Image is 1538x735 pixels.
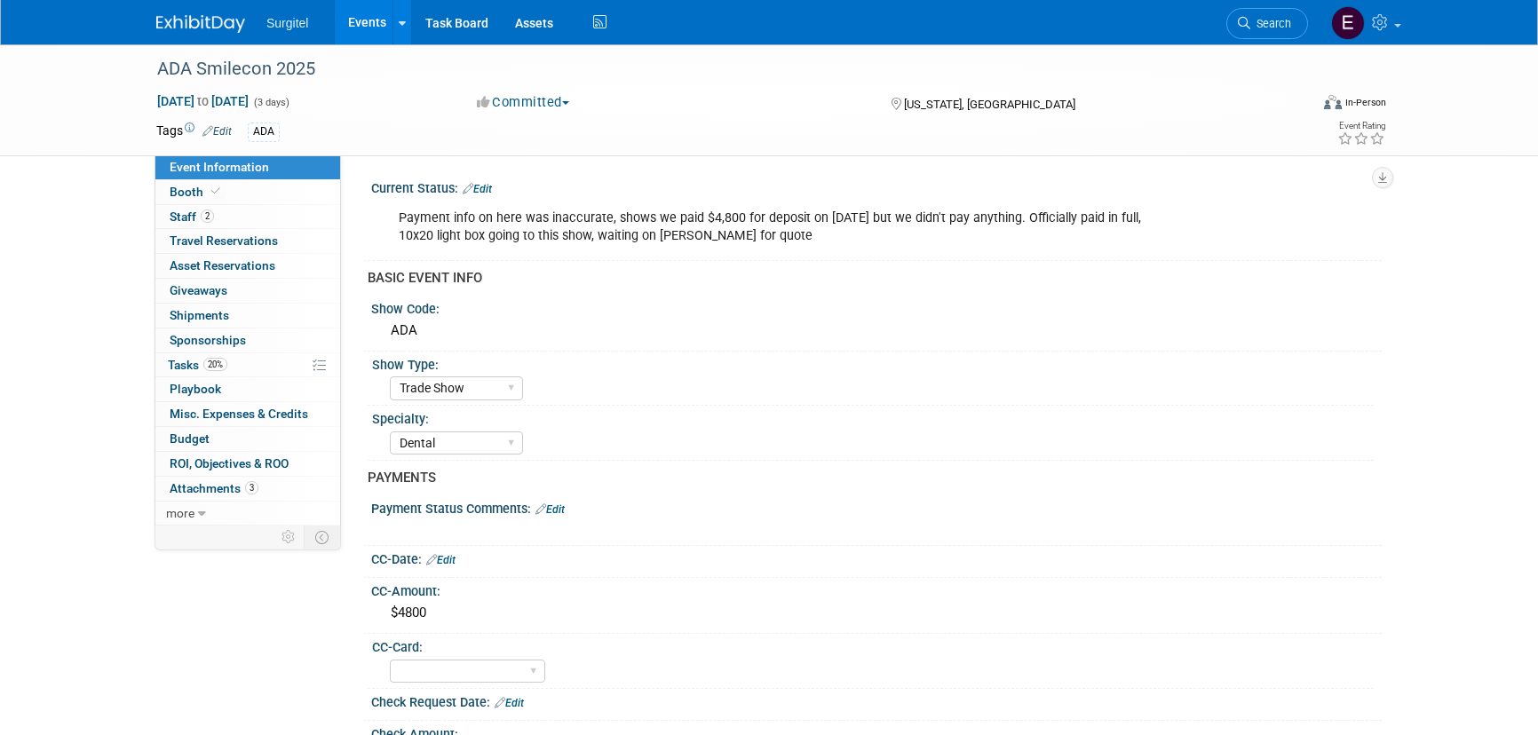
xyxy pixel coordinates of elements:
[155,427,340,451] a: Budget
[252,97,289,108] span: (3 days)
[155,502,340,526] a: more
[155,205,340,229] a: Staff2
[535,503,565,516] a: Edit
[371,578,1382,600] div: CC-Amount:
[155,304,340,328] a: Shipments
[168,358,227,372] span: Tasks
[170,283,227,297] span: Giveaways
[170,431,210,446] span: Budget
[1331,6,1365,40] img: Event Coordinator
[155,180,340,204] a: Booth
[155,353,340,377] a: Tasks20%
[155,328,340,352] a: Sponsorships
[1226,8,1308,39] a: Search
[371,546,1382,569] div: CC-Date:
[201,209,214,223] span: 2
[156,122,232,142] td: Tags
[170,456,289,470] span: ROI, Objectives & ROO
[151,53,1281,85] div: ADA Smilecon 2025
[170,185,224,199] span: Booth
[1203,92,1386,119] div: Event Format
[170,233,278,248] span: Travel Reservations
[170,308,229,322] span: Shipments
[384,599,1368,627] div: $4800
[155,452,340,476] a: ROI, Objectives & ROO
[211,186,220,196] i: Booth reservation complete
[1344,96,1386,109] div: In-Person
[386,201,1186,254] div: Payment info on here was inaccurate, shows we paid $4,800 for deposit on [DATE] but we didn't pay...
[1250,17,1291,30] span: Search
[372,352,1374,374] div: Show Type:
[170,209,214,224] span: Staff
[471,93,576,112] button: Committed
[202,125,232,138] a: Edit
[372,406,1374,428] div: Specialty:
[1324,95,1342,109] img: Format-Inperson.png
[155,254,340,278] a: Asset Reservations
[170,333,246,347] span: Sponsorships
[372,634,1374,656] div: CC-Card:
[266,16,308,30] span: Surgitel
[156,93,250,109] span: [DATE] [DATE]
[155,377,340,401] a: Playbook
[426,554,456,566] a: Edit
[170,407,308,421] span: Misc. Expenses & Credits
[904,98,1075,111] span: [US_STATE], [GEOGRAPHIC_DATA]
[495,697,524,709] a: Edit
[155,279,340,303] a: Giveaways
[463,183,492,195] a: Edit
[156,15,245,33] img: ExhibitDay
[248,122,280,141] div: ADA
[194,94,211,108] span: to
[166,506,194,520] span: more
[203,358,227,371] span: 20%
[155,229,340,253] a: Travel Reservations
[155,402,340,426] a: Misc. Expenses & Credits
[155,155,340,179] a: Event Information
[245,481,258,494] span: 3
[305,526,341,549] td: Toggle Event Tabs
[170,160,269,174] span: Event Information
[170,258,275,273] span: Asset Reservations
[170,481,258,495] span: Attachments
[155,477,340,501] a: Attachments3
[274,526,305,549] td: Personalize Event Tab Strip
[368,269,1368,288] div: BASIC EVENT INFO
[1337,122,1385,130] div: Event Rating
[170,382,221,396] span: Playbook
[371,689,1382,712] div: Check Request Date:
[371,495,1382,518] div: Payment Status Comments:
[384,317,1368,344] div: ADA
[371,296,1382,318] div: Show Code:
[368,469,1368,487] div: PAYMENTS
[371,175,1382,198] div: Current Status:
